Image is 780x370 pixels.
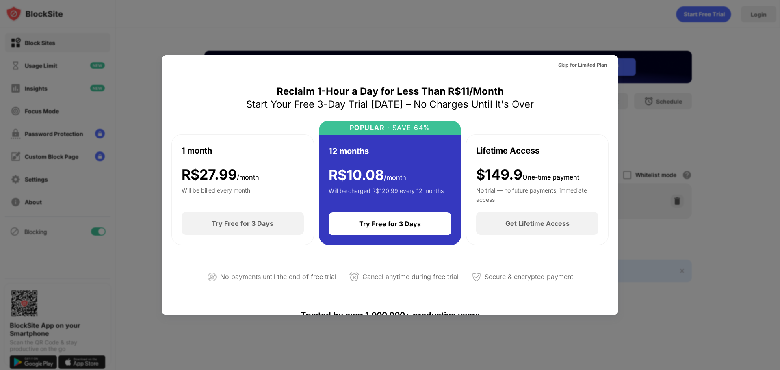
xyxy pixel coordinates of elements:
[558,61,607,69] div: Skip for Limited Plan
[472,272,481,282] img: secured-payment
[329,145,369,157] div: 12 months
[207,272,217,282] img: not-paying
[522,173,579,181] span: One-time payment
[359,220,421,228] div: Try Free for 3 Days
[220,271,336,283] div: No payments until the end of free trial
[362,271,459,283] div: Cancel anytime during free trial
[329,167,406,184] div: R$ 10.08
[476,167,579,183] div: $149.9
[505,219,570,227] div: Get Lifetime Access
[212,219,273,227] div: Try Free for 3 Days
[182,167,259,183] div: R$ 27.99
[182,186,250,202] div: Will be billed every month
[246,98,534,111] div: Start Your Free 3-Day Trial [DATE] – No Charges Until It's Over
[390,124,431,132] div: SAVE 64%
[277,85,504,98] div: Reclaim 1-Hour a Day for Less Than R$11/Month
[349,272,359,282] img: cancel-anytime
[237,173,259,181] span: /month
[476,145,539,157] div: Lifetime Access
[171,296,609,335] div: Trusted by over 1,000,000+ productive users
[476,186,598,202] div: No trial — no future payments, immediate access
[182,145,212,157] div: 1 month
[350,124,390,132] div: POPULAR ·
[485,271,573,283] div: Secure & encrypted payment
[329,186,444,203] div: Will be charged R$120.99 every 12 months
[384,173,406,182] span: /month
